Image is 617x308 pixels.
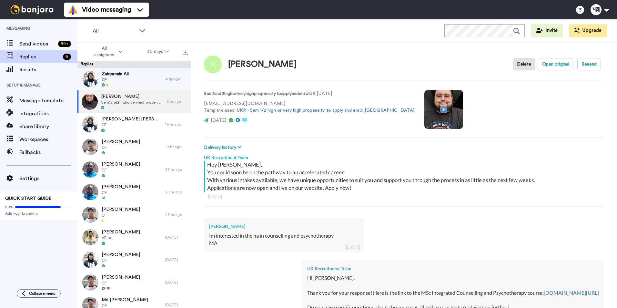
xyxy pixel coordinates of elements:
[77,181,191,203] a: [PERSON_NAME]CF23 hr ago
[102,252,140,258] span: [PERSON_NAME]
[165,144,188,149] div: 19 hr ago
[102,258,140,263] span: CF
[5,196,52,201] span: QUICK START GUIDE
[102,184,140,190] span: [PERSON_NAME]
[181,47,190,56] button: Export all results that match these filters now.
[165,257,188,262] div: [DATE]
[77,226,191,249] a: [PERSON_NAME]VE 06[DATE]
[77,271,191,294] a: [PERSON_NAME]CF[DATE]
[209,223,359,230] div: [PERSON_NAME]
[209,232,359,240] div: Im interested in the na in counselling and psychotherapy
[165,280,188,285] div: [DATE]
[102,145,140,150] span: CF
[102,190,140,195] span: CF
[183,50,188,55] img: export.svg
[82,71,98,87] img: 59137255-381f-4cbd-9fdc-1e42bc3ba86d-thumb.jpg
[102,71,129,77] span: Zulqarnain Ali
[204,90,415,97] p: : [DATE]
[82,161,98,178] img: 9e3f8549-d370-4122-babd-3a7e9b645968-thumb.jpg
[211,118,226,123] span: [DATE]
[569,24,607,37] button: Upgrade
[82,184,98,200] img: 9e3f8549-d370-4122-babd-3a7e9b645968-thumb.jpg
[68,5,78,15] img: vm-color.svg
[19,66,77,74] span: Results
[58,41,71,47] div: 99 +
[77,113,191,136] a: [PERSON_NAME] [PERSON_NAME]CF16 hr ago
[102,281,140,286] span: CF
[93,27,136,35] span: All
[82,5,131,14] span: Video messaging
[102,168,140,173] span: CF
[19,40,56,48] span: Send videos
[209,240,359,247] div: MA
[82,274,98,291] img: f469daf0-1308-4d93-a34f-185601985f06-thumb.jpg
[82,207,98,223] img: b6eb9b11-2805-4310-a4c1-97aec0302fc2-thumb.jpg
[82,116,98,132] img: 59137255-381f-4cbd-9fdc-1e42bc3ba86d-thumb.jpg
[204,144,243,151] button: Delivery history
[102,229,140,235] span: [PERSON_NAME]
[165,212,188,217] div: 23 hr ago
[513,58,535,70] button: Delete
[307,265,599,272] div: UK Recruitment Team
[204,91,316,96] strong: Sem1and2highorveryhighpropensitytoapplyandenrolUK
[204,151,604,161] div: UK Recruitment Team
[77,136,191,158] a: [PERSON_NAME]CF19 hr ago
[77,90,191,113] a: [PERSON_NAME]Sem1and2highorveryhighpropensitytoapplyandenrolUK16 hr ago
[77,61,191,68] div: Replies
[102,297,148,303] span: Md [PERSON_NAME]
[77,68,191,90] a: Zulqarnain AliCF4 hr ago
[19,97,77,105] span: Message template
[102,161,140,168] span: [PERSON_NAME]
[102,235,140,241] span: VE 06
[538,58,573,70] button: Open original
[101,93,162,100] span: [PERSON_NAME]
[207,161,602,192] div: Hey [PERSON_NAME], You could soon be on the pathway to an accelerated career! With various intake...
[102,206,140,213] span: [PERSON_NAME]
[82,94,98,110] img: 573d2930-55c3-49e0-afe6-e593a7528926-thumb.jpg
[544,290,599,296] a: [DOMAIN_NAME][URL]
[204,100,415,114] p: [EMAIL_ADDRESS][DOMAIN_NAME] Template used:
[165,77,188,82] div: 4 hr ago
[19,175,77,182] span: Settings
[79,43,135,61] button: All assignees
[165,190,188,195] div: 23 hr ago
[19,149,77,156] span: Fallbacks
[577,58,601,70] button: Resend
[8,5,56,14] img: bj-logo-header-white.svg
[102,139,140,145] span: [PERSON_NAME]
[17,289,61,298] button: Collapse menu
[5,204,14,210] span: 80%
[101,100,162,105] span: Sem1and2highorveryhighpropensitytoapplyandenrolUK
[19,110,77,118] span: Integrations
[208,193,600,200] div: [DATE]
[29,291,56,296] span: Collapse menu
[5,211,72,216] span: Add your branding
[77,203,191,226] a: [PERSON_NAME]CF23 hr ago
[165,235,188,240] div: [DATE]
[102,213,140,218] span: CF
[101,122,162,128] span: CF
[102,77,129,82] span: CF
[77,249,191,271] a: [PERSON_NAME]CF[DATE]
[101,116,162,122] span: [PERSON_NAME] [PERSON_NAME]
[19,53,60,61] span: Replies
[102,274,140,281] span: [PERSON_NAME]
[82,229,98,245] img: 0679e79f-bf66-4ac1-86ef-078eae539f64-thumb.jpg
[82,139,98,155] img: 494f50c7-4c3f-45e7-be4e-be3fe8c90a6a-thumb.jpg
[19,123,77,130] span: Share library
[63,54,71,60] div: 6
[165,122,188,127] div: 16 hr ago
[204,56,222,73] img: Image of Karl Kruz
[228,60,297,69] div: [PERSON_NAME]
[19,136,77,143] span: Workspaces
[165,99,188,104] div: 16 hr ago
[531,24,563,37] button: Invite
[165,303,188,308] div: [DATE]
[135,46,181,57] button: 30 days
[237,108,414,113] a: UKR - Sem 1/2 high or very high propensity to apply and enrol [GEOGRAPHIC_DATA]
[82,252,98,268] img: 3227a01c-a3d0-41c5-afe3-8c3a800dd60b-thumb.jpg
[77,158,191,181] a: [PERSON_NAME]CF23 hr ago
[91,45,117,58] span: All assignees
[165,167,188,172] div: 23 hr ago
